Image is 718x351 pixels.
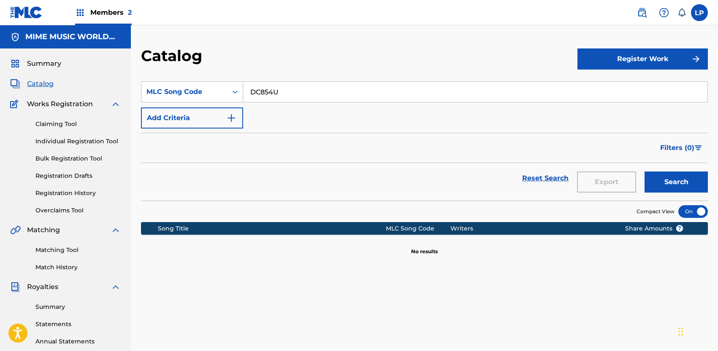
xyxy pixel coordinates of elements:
[637,8,647,18] img: search
[10,32,20,42] img: Accounts
[35,171,121,180] a: Registration Drafts
[141,46,206,65] h2: Catalog
[10,99,21,109] img: Works Registration
[111,99,121,109] img: expand
[35,137,121,146] a: Individual Registration Tool
[35,246,121,255] a: Matching Tool
[10,59,61,69] a: SummarySummary
[90,8,132,17] span: Members
[645,171,708,193] button: Search
[634,4,650,21] a: Public Search
[141,107,243,129] button: Add Criteria
[27,225,60,235] span: Matching
[695,145,702,150] img: filter
[10,225,21,235] img: Matching
[35,120,121,129] a: Claiming Tool
[128,8,132,16] span: 2
[637,208,675,215] span: Compact View
[35,206,121,215] a: Overclaims Tool
[35,189,121,198] a: Registration History
[691,4,708,21] div: User Menu
[518,169,573,188] a: Reset Search
[10,79,54,89] a: CatalogCatalog
[35,154,121,163] a: Bulk Registration Tool
[141,81,708,201] form: Search Form
[27,282,58,292] span: Royalties
[386,224,450,233] div: MLC Song Code
[656,4,672,21] div: Help
[75,8,85,18] img: Top Rightsholders
[35,337,121,346] a: Annual Statements
[411,238,438,255] p: No results
[111,225,121,235] img: expand
[659,8,669,18] img: help
[660,143,694,153] span: Filters ( 0 )
[10,79,20,89] img: Catalog
[226,113,236,123] img: 9d2ae6d4665cec9f34b9.svg
[678,319,683,344] div: Drag
[10,59,20,69] img: Summary
[691,54,701,64] img: f7272a7cc735f4ea7f67.svg
[27,99,93,109] span: Works Registration
[676,225,683,232] span: ?
[677,8,686,17] div: Notifications
[35,320,121,329] a: Statements
[655,137,708,158] button: Filters (0)
[25,32,121,42] h5: MIME MUSIC WORLDWIDE
[10,282,20,292] img: Royalties
[450,224,612,233] div: Writers
[35,303,121,311] a: Summary
[35,263,121,272] a: Match History
[694,226,718,294] iframe: Resource Center
[577,48,708,70] button: Register Work
[10,6,43,19] img: MLC Logo
[27,79,54,89] span: Catalog
[625,224,683,233] span: Share Amounts
[111,282,121,292] img: expand
[158,224,386,233] div: Song Title
[146,87,222,97] div: MLC Song Code
[676,311,718,351] iframe: Chat Widget
[27,59,61,69] span: Summary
